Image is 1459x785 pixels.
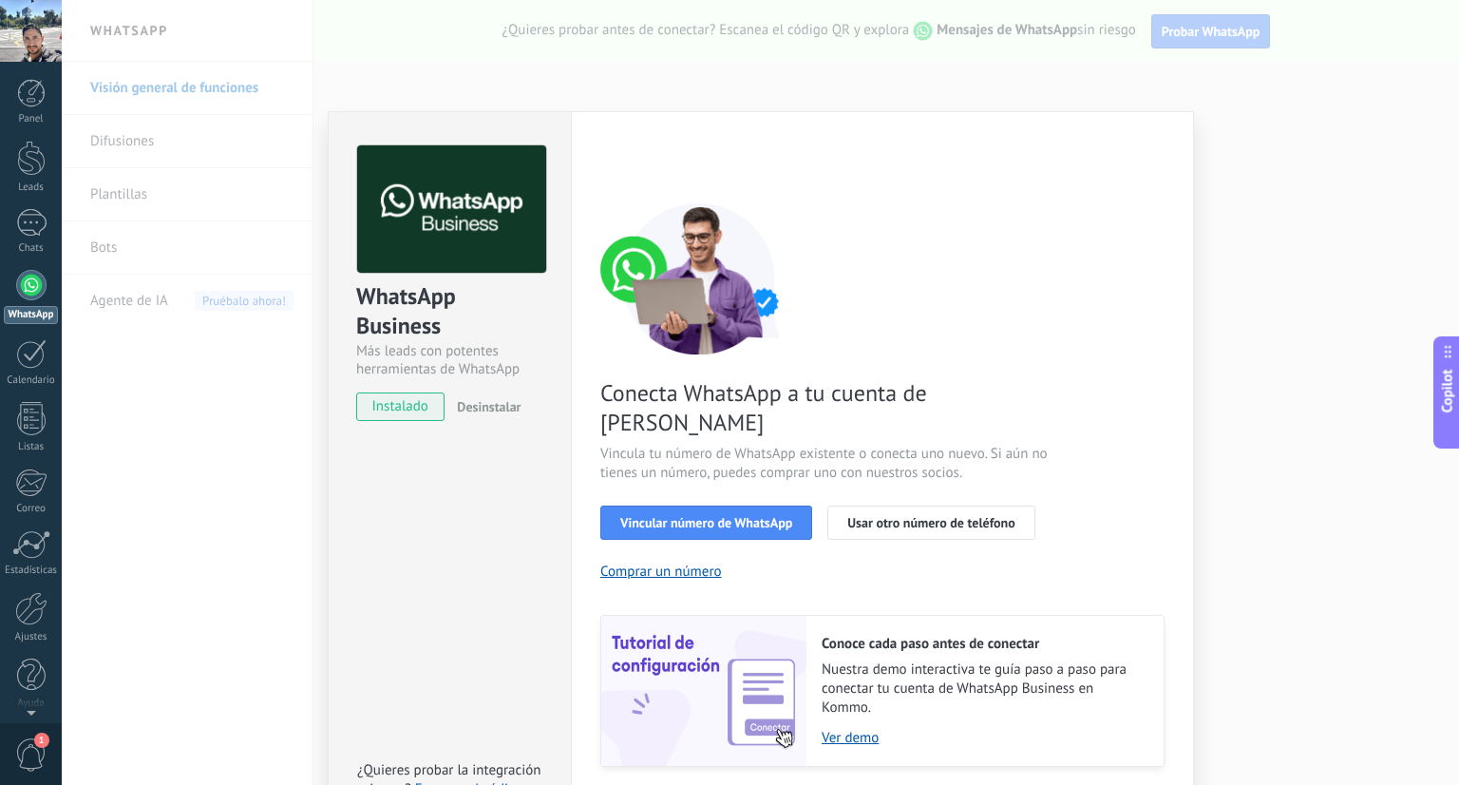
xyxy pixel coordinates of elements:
div: Calendario [4,374,59,387]
button: Vincular número de WhatsApp [600,506,812,540]
span: Vincular número de WhatsApp [620,516,792,529]
span: Vincula tu número de WhatsApp existente o conecta uno nuevo. Si aún no tienes un número, puedes c... [600,445,1052,483]
div: Más leads con potentes herramientas de WhatsApp [356,342,543,378]
button: Comprar un número [600,563,722,581]
div: WhatsApp Business [356,281,543,342]
div: Ajustes [4,631,59,643]
div: WhatsApp [4,306,58,324]
span: Usar otro número de teléfono [847,516,1014,529]
span: Conecta WhatsApp a tu cuenta de [PERSON_NAME] [600,378,1052,437]
div: Correo [4,503,59,515]
div: Estadísticas [4,565,59,577]
span: Nuestra demo interactiva te guía paso a paso para conectar tu cuenta de WhatsApp Business en Kommo. [822,661,1145,718]
h2: Conoce cada paso antes de conectar [822,635,1145,653]
div: Chats [4,242,59,255]
span: 1 [34,733,49,748]
button: Desinstalar [449,392,521,421]
div: Leads [4,182,59,194]
img: connect number [600,202,800,354]
span: instalado [357,392,444,421]
div: Listas [4,441,59,453]
img: logo_main.png [357,145,546,274]
span: Desinstalar [457,398,521,415]
button: Usar otro número de teléfono [827,506,1034,540]
a: Ver demo [822,729,1145,747]
div: Panel [4,113,59,125]
span: Copilot [1438,370,1457,413]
